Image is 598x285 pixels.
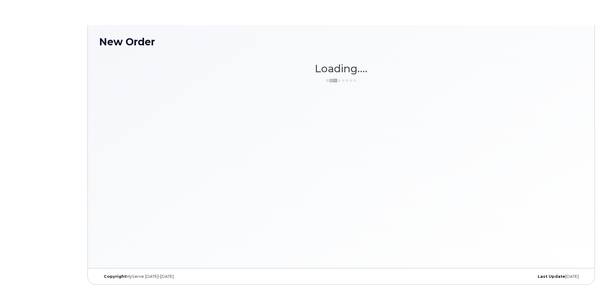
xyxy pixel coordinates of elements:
strong: Last Update [538,274,565,279]
h1: Loading.... [99,63,583,74]
div: MyServe [DATE]–[DATE] [99,274,261,279]
strong: Copyright [104,274,126,279]
div: [DATE] [422,274,583,279]
h1: New Order [99,36,583,47]
img: ajax-loader-3a6953c30dc77f0bf724df975f13086db4f4c1262e45940f03d1251963f1bf2e.gif [326,78,357,83]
